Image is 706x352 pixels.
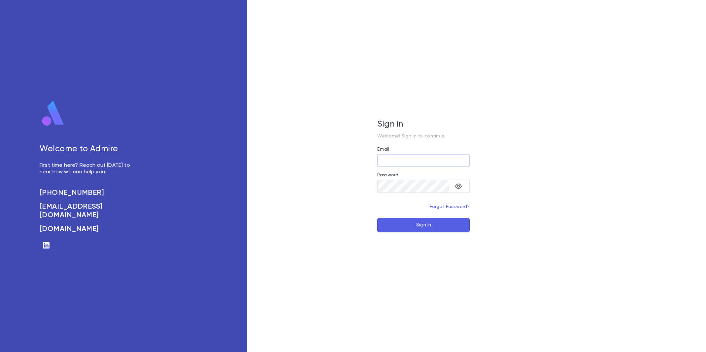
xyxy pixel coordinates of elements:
label: Password [377,172,398,178]
a: Forgot Password? [430,204,470,209]
h5: Welcome to Admire [40,144,137,154]
a: [EMAIL_ADDRESS][DOMAIN_NAME] [40,202,137,220]
a: [DOMAIN_NAME] [40,225,137,233]
a: [PHONE_NUMBER] [40,189,137,197]
p: Welcome! Sign in to continue. [377,133,470,139]
button: toggle password visibility [452,180,465,193]
label: Email [377,147,389,152]
button: Sign In [377,218,470,232]
img: logo [40,100,67,127]
p: First time here? Reach out [DATE] to hear how we can help you. [40,162,137,175]
h5: Sign in [377,120,470,130]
